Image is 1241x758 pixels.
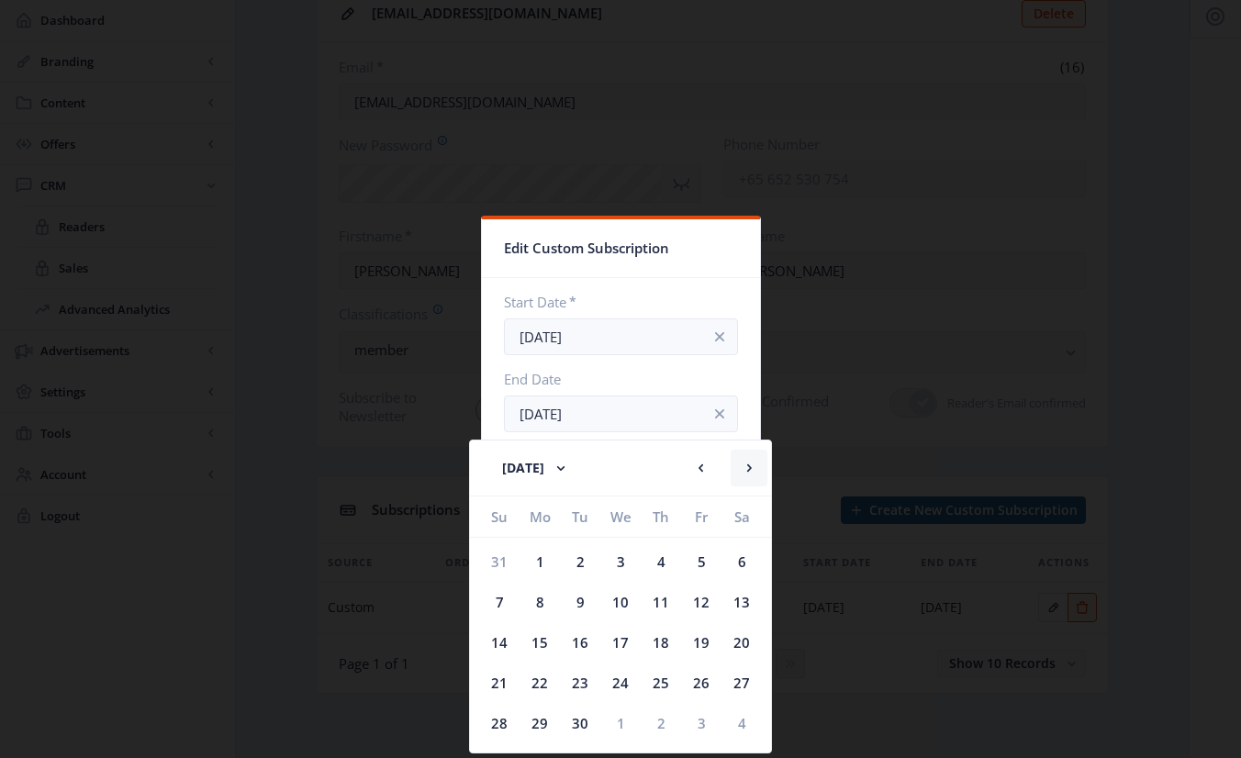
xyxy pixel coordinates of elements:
div: 4 [641,541,681,582]
nb-icon: info [710,405,729,423]
div: 2 [560,541,600,582]
div: 8 [520,582,560,622]
div: 15 [520,622,560,663]
div: 23 [560,663,600,703]
label: Start Date [504,293,723,311]
div: 3 [600,541,641,582]
div: 7 [479,582,520,622]
div: 28 [479,703,520,743]
div: 20 [721,622,762,663]
div: 1 [600,703,641,743]
nb-icon: info [710,328,729,346]
div: 16 [560,622,600,663]
div: 2 [641,703,681,743]
span: Edit Custom Subscription [504,234,669,262]
button: info [701,318,738,355]
div: 1 [520,541,560,582]
div: 5 [681,541,721,582]
div: 6 [721,541,762,582]
label: End Date [504,370,723,388]
div: 17 [600,622,641,663]
button: [DATE] [485,450,587,486]
div: Fr [681,496,721,537]
div: 29 [520,703,560,743]
div: 12 [681,582,721,622]
input: Start Date [504,318,738,355]
div: 4 [721,703,762,743]
div: Su [479,496,520,537]
div: Mo [520,496,560,537]
div: 26 [681,663,721,703]
div: 31 [479,541,520,582]
div: Sa [721,496,762,537]
div: 24 [600,663,641,703]
div: 30 [560,703,600,743]
div: 10 [600,582,641,622]
div: 14 [479,622,520,663]
div: We [600,496,641,537]
div: 27 [721,663,762,703]
div: 25 [641,663,681,703]
div: 11 [641,582,681,622]
div: 9 [560,582,600,622]
div: 3 [681,703,721,743]
div: 22 [520,663,560,703]
div: 18 [641,622,681,663]
input: End Date [504,396,738,432]
div: Th [641,496,681,537]
button: info [701,396,738,432]
div: Tu [560,496,600,537]
div: 13 [721,582,762,622]
div: 21 [479,663,520,703]
div: 19 [681,622,721,663]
